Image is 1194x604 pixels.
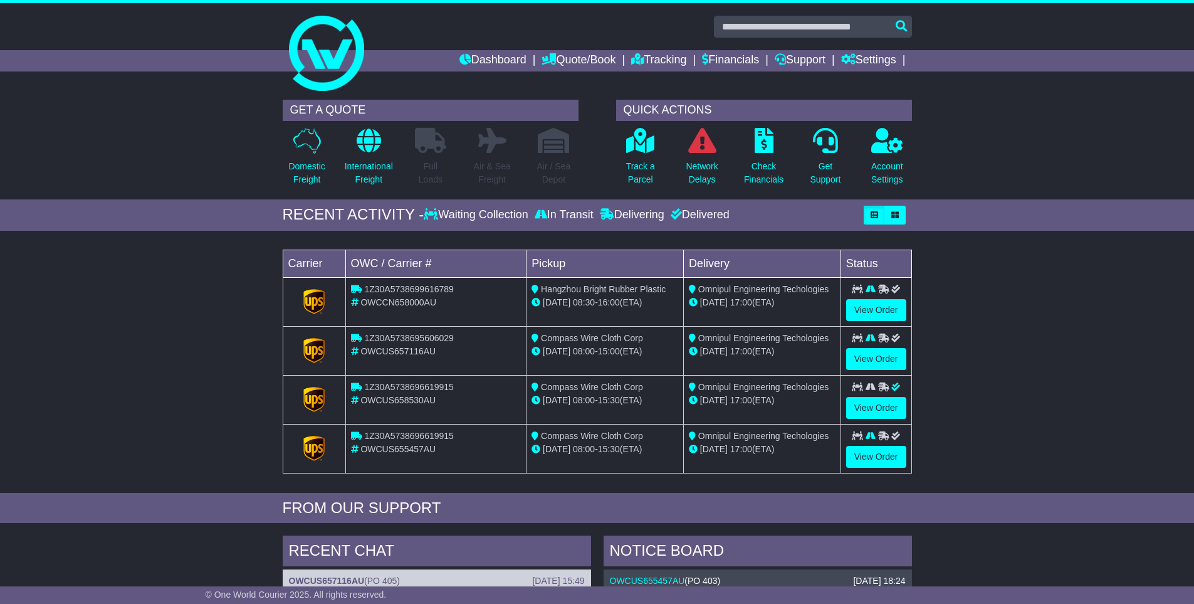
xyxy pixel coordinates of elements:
[626,160,655,186] p: Track a Parcel
[364,333,453,343] span: 1Z30A5738695606029
[685,127,718,193] a: NetworkDelays
[360,297,436,307] span: OWCCN658000AU
[688,576,717,586] span: PO 403
[846,299,906,321] a: View Order
[700,444,728,454] span: [DATE]
[532,345,678,358] div: - (ETA)
[303,387,325,412] img: GetCarrierServiceLogo
[415,160,446,186] p: Full Loads
[700,346,728,356] span: [DATE]
[598,346,620,356] span: 15:00
[686,160,718,186] p: Network Delays
[532,576,584,586] div: [DATE] 15:49
[541,382,643,392] span: Compass Wire Cloth Corp
[532,443,678,456] div: - (ETA)
[532,394,678,407] div: - (ETA)
[364,382,453,392] span: 1Z30A5738696619915
[289,576,585,586] div: ( )
[532,208,597,222] div: In Transit
[743,127,784,193] a: CheckFinancials
[345,250,526,277] td: OWC / Carrier #
[532,296,678,309] div: - (ETA)
[283,100,579,121] div: GET A QUOTE
[598,297,620,307] span: 16:00
[526,250,684,277] td: Pickup
[541,431,643,441] span: Compass Wire Cloth Corp
[810,160,841,186] p: Get Support
[841,50,896,72] a: Settings
[543,346,570,356] span: [DATE]
[345,160,393,186] p: International Freight
[283,499,912,517] div: FROM OUR SUPPORT
[288,160,325,186] p: Domestic Freight
[700,297,728,307] span: [DATE]
[543,395,570,405] span: [DATE]
[683,250,841,277] td: Delivery
[283,250,345,277] td: Carrier
[283,536,591,570] div: RECENT CHAT
[730,444,752,454] span: 17:00
[459,50,526,72] a: Dashboard
[841,250,911,277] td: Status
[700,395,728,405] span: [DATE]
[626,127,656,193] a: Track aParcel
[598,395,620,405] span: 15:30
[871,160,903,186] p: Account Settings
[288,127,325,193] a: DomesticFreight
[367,576,397,586] span: PO 405
[303,289,325,314] img: GetCarrierServiceLogo
[631,50,686,72] a: Tracking
[303,338,325,363] img: GetCarrierServiceLogo
[289,576,365,586] a: OWCUS657116AU
[604,536,912,570] div: NOTICE BOARD
[573,346,595,356] span: 08:00
[698,284,829,294] span: Omnipul Engineering Techologies
[730,297,752,307] span: 17:00
[424,208,531,222] div: Waiting Collection
[698,333,829,343] span: Omnipul Engineering Techologies
[598,444,620,454] span: 15:30
[364,431,453,441] span: 1Z30A5738696619915
[853,576,905,586] div: [DATE] 18:24
[698,382,829,392] span: Omnipul Engineering Techologies
[689,443,835,456] div: (ETA)
[689,394,835,407] div: (ETA)
[730,395,752,405] span: 17:00
[702,50,759,72] a: Financials
[689,345,835,358] div: (ETA)
[573,395,595,405] span: 08:00
[360,444,436,454] span: OWCUS655457AU
[744,160,783,186] p: Check Financials
[541,333,643,343] span: Compass Wire Cloth Corp
[541,284,666,294] span: Hangzhou Bright Rubber Plastic
[775,50,825,72] a: Support
[474,160,511,186] p: Air & Sea Freight
[871,127,904,193] a: AccountSettings
[610,576,685,586] a: OWCUS655457AU
[846,446,906,468] a: View Order
[846,397,906,419] a: View Order
[846,348,906,370] a: View Order
[303,436,325,461] img: GetCarrierServiceLogo
[698,431,829,441] span: Omnipul Engineering Techologies
[689,296,835,309] div: (ETA)
[364,284,453,294] span: 1Z30A5738699616789
[809,127,841,193] a: GetSupport
[610,576,906,586] div: ( )
[542,50,615,72] a: Quote/Book
[573,297,595,307] span: 08:30
[360,346,436,356] span: OWCUS657116AU
[360,395,436,405] span: OWCUS658530AU
[283,206,424,224] div: RECENT ACTIVITY -
[543,297,570,307] span: [DATE]
[573,444,595,454] span: 08:00
[206,590,387,600] span: © One World Courier 2025. All rights reserved.
[616,100,912,121] div: QUICK ACTIONS
[597,208,668,222] div: Delivering
[668,208,730,222] div: Delivered
[537,160,571,186] p: Air / Sea Depot
[730,346,752,356] span: 17:00
[543,444,570,454] span: [DATE]
[344,127,394,193] a: InternationalFreight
